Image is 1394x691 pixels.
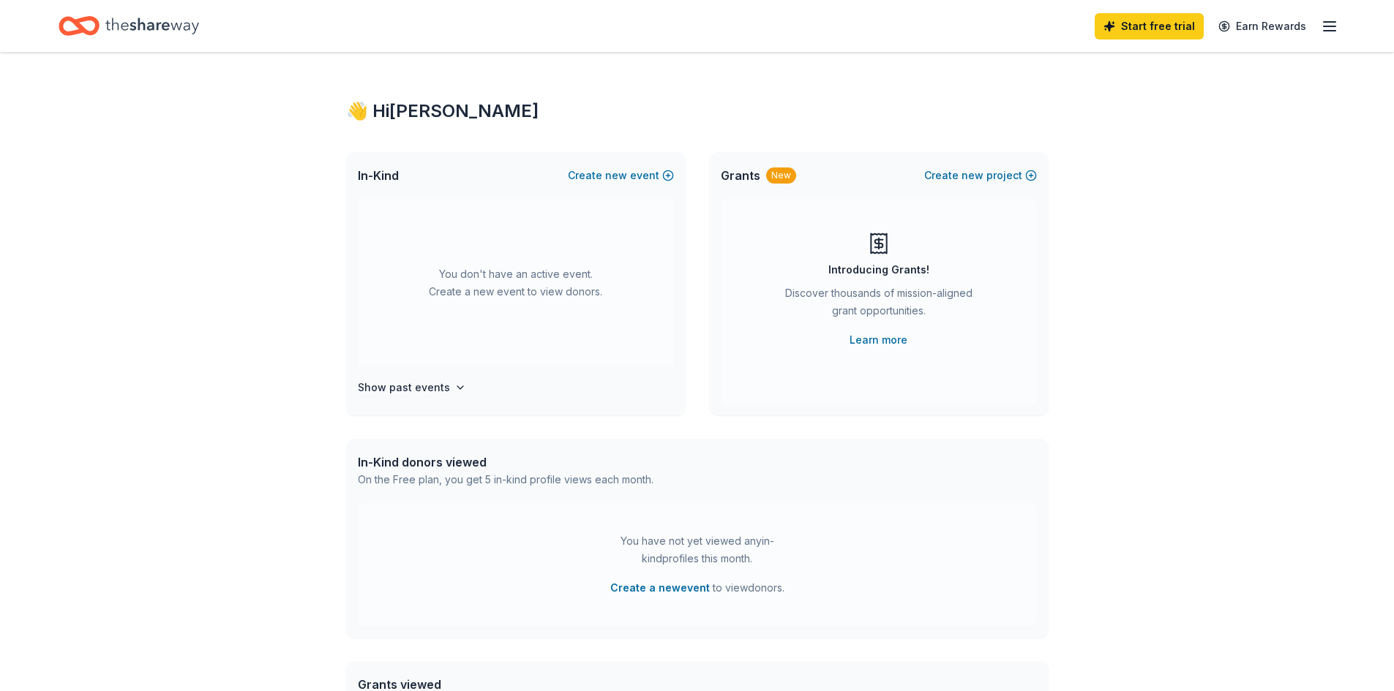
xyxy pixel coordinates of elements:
[962,167,983,184] span: new
[779,284,978,325] div: Discover thousands of mission-aligned grant opportunities.
[610,579,784,597] span: to view donors .
[358,453,653,471] div: In-Kind donors viewed
[346,99,1049,123] div: 👋 Hi [PERSON_NAME]
[568,167,674,184] button: Createnewevent
[358,471,653,488] div: On the Free plan, you get 5 in-kind profile views each month.
[1095,13,1204,39] a: Start free trial
[1210,13,1315,39] a: Earn Rewards
[610,579,710,597] button: Create a newevent
[850,331,907,349] a: Learn more
[358,199,674,367] div: You don't have an active event. Create a new event to view donors.
[358,379,466,396] button: Show past events
[358,379,450,396] h4: Show past events
[606,532,789,567] div: You have not yet viewed any in-kind profiles this month.
[605,167,627,184] span: new
[358,167,399,184] span: In-Kind
[59,9,199,43] a: Home
[924,167,1037,184] button: Createnewproject
[828,261,929,279] div: Introducing Grants!
[766,167,796,184] div: New
[721,167,760,184] span: Grants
